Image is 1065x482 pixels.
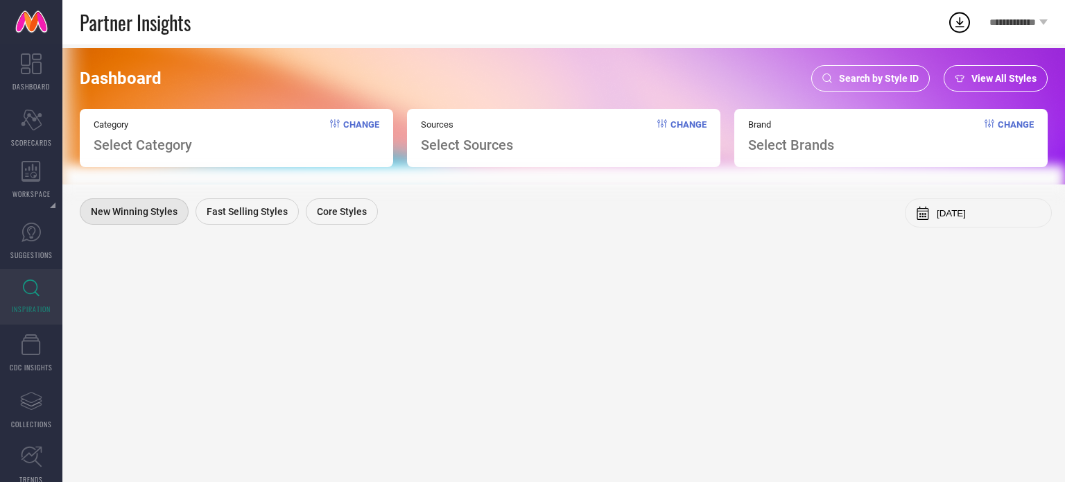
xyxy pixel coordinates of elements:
[947,10,972,35] div: Open download list
[317,206,367,217] span: Core Styles
[91,206,177,217] span: New Winning Styles
[11,137,52,148] span: SCORECARDS
[10,362,53,372] span: CDC INSIGHTS
[207,206,288,217] span: Fast Selling Styles
[748,137,834,153] span: Select Brands
[94,119,192,130] span: Category
[839,73,919,84] span: Search by Style ID
[80,69,162,88] span: Dashboard
[10,250,53,260] span: SUGGESTIONS
[12,304,51,314] span: INSPIRATION
[421,119,513,130] span: Sources
[11,419,52,429] span: COLLECTIONS
[670,119,707,153] span: Change
[998,119,1034,153] span: Change
[80,8,191,37] span: Partner Insights
[12,81,50,92] span: DASHBOARD
[12,189,51,199] span: WORKSPACE
[971,73,1037,84] span: View All Styles
[937,208,1041,218] input: Select month
[343,119,379,153] span: Change
[421,137,513,153] span: Select Sources
[94,137,192,153] span: Select Category
[748,119,834,130] span: Brand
